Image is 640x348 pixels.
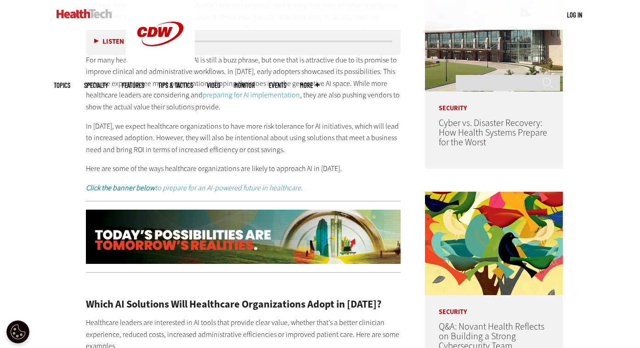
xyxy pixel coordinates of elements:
div: Cookie Settings [6,320,29,343]
img: abstract illustration of a tree [425,192,563,295]
a: Log in [567,11,582,19]
a: Click the banner belowto prepare for an AI-powered future in healthcare. [86,183,303,193]
a: Events [269,82,286,89]
a: Cyber vs. Disaster Recovery: How Health Systems Prepare for the Worst [439,117,547,148]
p: In [DATE], we expect healthcare organizations to have more risk tolerance for AI initiatives, whi... [86,120,401,156]
img: Home [57,9,112,18]
a: CDW [126,61,195,70]
a: Tips & Tactics [158,82,193,89]
p: Security [425,295,563,315]
a: Video [207,82,221,89]
a: MonITor [234,82,255,89]
span: Specialty [84,82,108,89]
p: Security [425,91,563,112]
h2: Which AI Solutions Will Healthcare Organizations Adopt in [DATE]? [86,299,401,309]
img: xs_infrasturcturemod_animated_q324_learn_desktop [86,210,401,264]
a: Features [122,82,144,89]
strong: Click the banner below [86,183,155,193]
span: More [300,82,319,89]
em: to prepare for an AI-powered future in healthcare. [86,183,303,193]
p: Here are some of the ways healthcare organizations are likely to approach AI in [DATE]. [86,163,401,175]
button: Open Preferences [6,320,29,343]
div: User menu [567,10,582,20]
span: Topics [54,82,70,89]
